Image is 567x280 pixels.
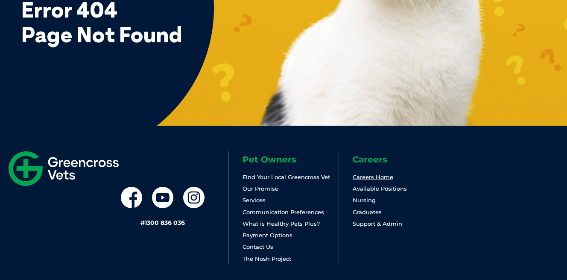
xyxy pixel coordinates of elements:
a: Support & Admin [353,220,402,227]
button: Search [550,39,559,47]
span: # [140,219,145,227]
a: Payment Options [243,232,292,239]
a: Contact Us [243,243,273,250]
a: What is Healthy Pets Plus? [243,220,320,227]
h6: Pet Owners [243,155,339,164]
h6: Careers [353,155,449,164]
a: Careers Home [353,174,393,180]
a: Nursing [353,197,376,203]
a: Find Your Local Greencross Vet [243,174,330,180]
a: Available Positions [353,185,407,192]
a: Communication Preferences [243,209,324,215]
a: Our Promise [243,185,278,192]
a: Services [243,197,266,203]
a: #1300 836 036 [140,219,185,227]
a: Graduates [353,209,382,215]
a: The Nosh Project [243,255,291,262]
